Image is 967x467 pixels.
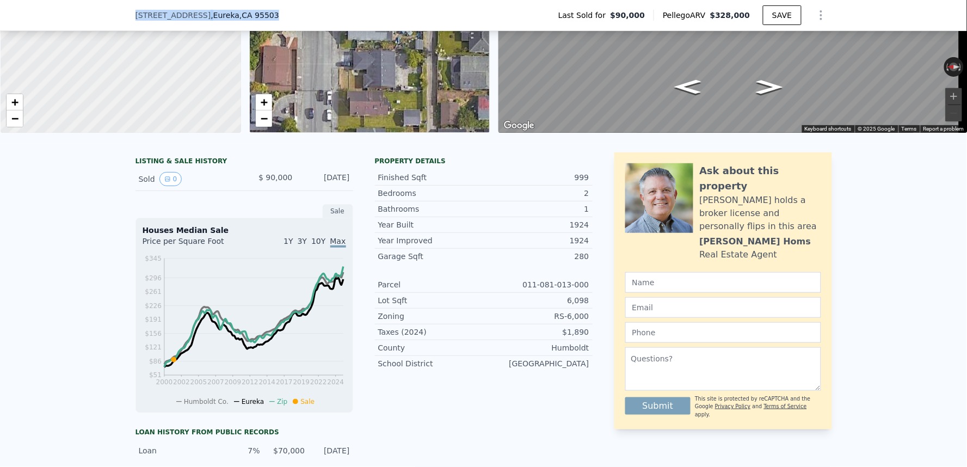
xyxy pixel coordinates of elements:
span: − [260,112,267,125]
a: Open this area in Google Maps (opens a new window) [501,119,537,133]
div: Bedrooms [378,188,484,199]
button: Zoom out [946,105,962,121]
div: [DATE] [301,172,350,186]
div: Taxes (2024) [378,327,484,337]
div: 6,098 [484,295,589,306]
div: Bathrooms [378,204,484,214]
div: School District [378,358,484,369]
div: LISTING & SALE HISTORY [135,157,353,168]
div: Lot Sqft [378,295,484,306]
a: Zoom out [7,110,23,127]
div: Garage Sqft [378,251,484,262]
path: Go North, F St [663,76,713,97]
div: 1924 [484,235,589,246]
div: $70,000 [267,445,305,456]
input: Name [625,272,821,293]
button: Keyboard shortcuts [805,125,852,133]
tspan: 2005 [190,378,207,386]
div: This site is protected by reCAPTCHA and the Google and apply. [695,395,821,419]
button: View historical data [159,172,182,186]
div: [DATE] [311,445,349,456]
span: Eureka [242,398,264,405]
div: 7% [221,445,260,456]
tspan: $345 [145,255,162,262]
div: Year Improved [378,235,484,246]
span: Sale [300,398,315,405]
div: 1924 [484,219,589,230]
a: Terms of Service [764,403,807,409]
span: , Eureka [211,10,279,21]
span: [STREET_ADDRESS] [135,10,211,21]
img: Google [501,119,537,133]
a: Zoom in [256,94,272,110]
a: Terms [902,126,917,132]
div: Property details [375,157,593,165]
button: SAVE [763,5,801,25]
div: Real Estate Agent [700,248,778,261]
div: Sold [139,172,236,186]
a: Zoom in [7,94,23,110]
span: 3Y [298,237,307,245]
span: Max [330,237,346,248]
span: 1Y [284,237,293,245]
tspan: $86 [149,358,162,365]
tspan: $226 [145,302,162,310]
button: Rotate clockwise [958,57,964,77]
tspan: $296 [145,274,162,282]
tspan: $191 [145,316,162,324]
path: Go South, F St [745,77,794,97]
div: 280 [484,251,589,262]
tspan: 2007 [207,378,224,386]
input: Phone [625,322,821,343]
a: Privacy Policy [715,403,750,409]
div: Loan [139,445,215,456]
span: , CA 95503 [239,11,279,20]
tspan: $51 [149,372,162,379]
button: Reset the view [944,63,964,71]
input: Email [625,297,821,318]
div: Houses Median Sale [143,225,346,236]
div: Ask about this property [700,163,821,194]
span: $90,000 [610,10,645,21]
span: Zip [277,398,287,405]
div: 2 [484,188,589,199]
div: Parcel [378,279,484,290]
span: $ 90,000 [258,173,292,182]
button: Show Options [810,4,832,26]
tspan: 2009 [224,378,241,386]
span: $328,000 [710,11,750,20]
div: Year Built [378,219,484,230]
tspan: 2012 [242,378,258,386]
div: 1 [484,204,589,214]
tspan: 2000 [156,378,173,386]
a: Zoom out [256,110,272,127]
tspan: 2024 [327,378,344,386]
span: 10Y [311,237,325,245]
tspan: 2014 [258,378,275,386]
span: + [260,95,267,109]
div: Sale [323,204,353,218]
button: Zoom in [946,88,962,105]
div: [PERSON_NAME] Homs [700,235,811,248]
tspan: 2017 [276,378,293,386]
div: County [378,342,484,353]
div: $1,890 [484,327,589,337]
tspan: $121 [145,344,162,352]
a: Report a problem [923,126,964,132]
div: Price per Square Foot [143,236,244,253]
span: © 2025 Google [858,126,895,132]
div: [GEOGRAPHIC_DATA] [484,358,589,369]
span: + [11,95,19,109]
div: RS-6,000 [484,311,589,322]
div: 999 [484,172,589,183]
span: Last Sold for [558,10,611,21]
div: 011-081-013-000 [484,279,589,290]
span: Pellego ARV [663,10,710,21]
div: Humboldt [484,342,589,353]
div: [PERSON_NAME] holds a broker license and personally flips in this area [700,194,821,233]
button: Rotate counterclockwise [944,57,950,77]
tspan: $261 [145,288,162,296]
tspan: $156 [145,330,162,337]
tspan: 2019 [293,378,310,386]
span: Humboldt Co. [184,398,229,405]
